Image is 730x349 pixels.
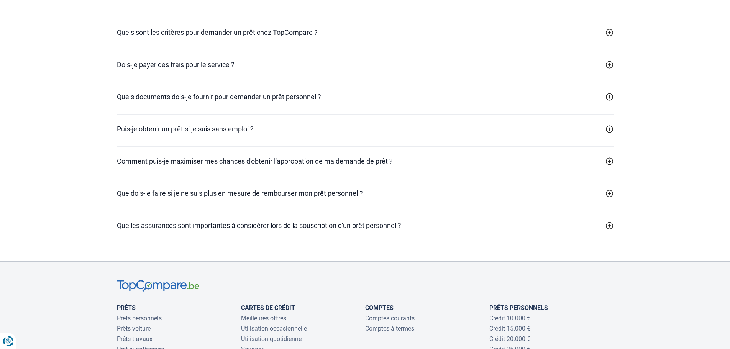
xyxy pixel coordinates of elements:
h2: Quels sont les critères pour demander un prêt chez TopCompare ? [117,27,318,38]
a: Quels documents dois-je fournir pour demander un prêt personnel ? [117,92,614,102]
a: Crédit 20.000 € [489,335,530,342]
a: Comptes courants [365,315,415,322]
a: Utilisation occasionnelle [241,325,307,332]
a: Prêts personnels [489,304,548,311]
a: Comptes [365,304,394,311]
a: Prêts voiture [117,325,151,332]
a: Puis-je obtenir un prêt si je suis sans emploi ? [117,124,614,134]
a: Quels sont les critères pour demander un prêt chez TopCompare ? [117,27,614,38]
a: Meilleures offres [241,315,286,322]
a: Crédit 10.000 € [489,315,530,322]
h2: Comment puis-je maximiser mes chances d'obtenir l'approbation de ma demande de prêt ? [117,156,393,166]
h2: Dois-je payer des frais pour le service ? [117,59,235,70]
a: Crédit 15.000 € [489,325,530,332]
h2: Quels documents dois-je fournir pour demander un prêt personnel ? [117,92,321,102]
a: Dois-je payer des frais pour le service ? [117,59,614,70]
h2: Que dois-je faire si je ne suis plus en mesure de rembourser mon prêt personnel ? [117,188,363,198]
a: Prêts travaux [117,335,153,342]
img: TopCompare [117,280,199,292]
h2: Quelles assurances sont importantes à considérer lors de la souscription d'un prêt personnel ? [117,220,401,231]
a: Prêts personnels [117,315,162,322]
a: Cartes de Crédit [241,304,295,311]
h2: Puis-je obtenir un prêt si je suis sans emploi ? [117,124,254,134]
a: Comptes à termes [365,325,414,332]
a: Utilisation quotidienne [241,335,302,342]
a: Prêts [117,304,136,311]
a: Comment puis-je maximiser mes chances d'obtenir l'approbation de ma demande de prêt ? [117,156,614,166]
a: Quelles assurances sont importantes à considérer lors de la souscription d'un prêt personnel ? [117,220,614,231]
a: Que dois-je faire si je ne suis plus en mesure de rembourser mon prêt personnel ? [117,188,614,198]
